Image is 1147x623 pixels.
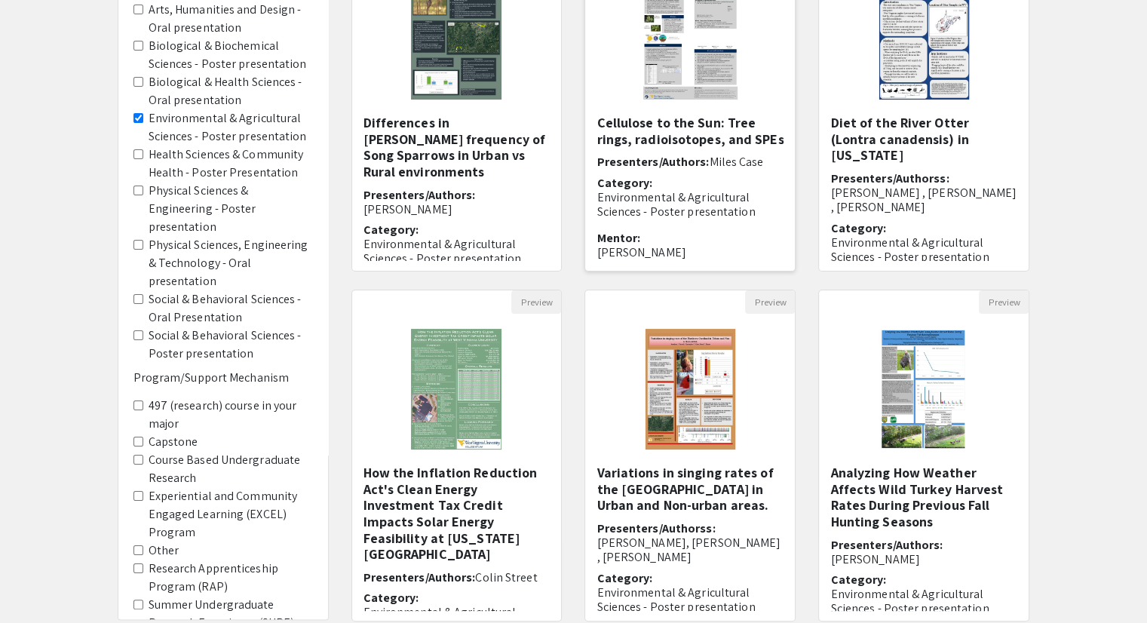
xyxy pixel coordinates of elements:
[830,220,886,236] span: Category:
[830,551,919,567] span: [PERSON_NAME]
[149,451,313,487] label: Course Based Undergraduate Research
[351,290,563,621] div: Open Presentation <p>How the Inflation Reduction Act's Clean Energy Investment Tax Credit Impacts...
[830,235,1017,264] p: Environmental & Agricultural Sciences - Poster presentation
[830,572,886,588] span: Category:
[149,236,313,290] label: Physical Sciences, Engineering & Technology - Oral presentation
[149,1,313,37] label: Arts, Humanities and Design - Oral presentation
[584,290,796,621] div: Open Presentation <p><strong><u>Variations in singing rates of the Northern Cardinal</u><em><u> <...
[597,230,640,246] span: Mentor:
[475,569,537,585] span: Colin Street
[149,37,313,73] label: Biological & Biochemical Sciences - Poster presentation
[133,370,313,385] h6: Program/Support Mechanism
[830,538,1017,566] h6: Presenters/Authors:
[818,290,1029,621] div: Open Presentation <p>Analyzing How Weather Affects Wild Turkey Harvest Rates During Previous Fall...
[363,237,550,265] p: Environmental & Agricultural Sciences - Poster presentation
[597,115,784,147] h5: Cellulose to the Sun: Tree rings, radioisotopes, and SPEs
[149,560,313,596] label: Research Apprenticeship Program (RAP)
[149,542,179,560] label: Other
[979,290,1029,314] button: Preview
[863,314,984,465] img: <p>Analyzing How Weather Affects Wild Turkey Harvest Rates During Previous Fall Hunting Seasons</p>
[363,115,550,180] h5: Differences in [PERSON_NAME] frequency of Song Sparrows in Urban vs Rural environments
[597,570,652,586] span: Category:
[363,570,550,585] h6: Presenters/Authors:
[597,585,784,614] p: Environmental & Agricultural Sciences - Poster presentation
[597,190,784,219] p: Environmental & Agricultural Sciences - Poster presentation
[597,535,781,565] span: [PERSON_NAME], [PERSON_NAME] , [PERSON_NAME]
[597,155,784,169] h6: Presenters/Authors:
[149,290,313,327] label: Social & Behavioral Sciences - Oral Presentation
[149,73,313,109] label: Biological & Health Sciences - Oral presentation
[830,465,1017,529] h5: Analyzing How Weather Affects Wild Turkey Harvest Rates During Previous Fall Hunting Seasons
[363,590,419,606] span: Category:
[149,433,198,451] label: Capstone
[149,182,313,236] label: Physical Sciences & Engineering - Poster presentation
[830,587,1017,615] p: Environmental & Agricultural Sciences - Poster presentation
[597,465,784,514] h5: Variations in singing rates of the [GEOGRAPHIC_DATA] in Urban and Non-urban areas.
[149,109,313,146] label: Environmental & Agricultural Sciences - Poster presentation
[149,397,313,433] label: 497 (research) course in your major
[830,115,1017,164] h5: Diet of the River Otter (Lontra canadensis) in [US_STATE]
[363,201,452,217] span: [PERSON_NAME]
[709,154,763,170] span: Miles Case
[597,175,652,191] span: Category:
[830,185,1017,215] span: [PERSON_NAME] , [PERSON_NAME] , [PERSON_NAME]
[149,146,313,182] label: Health Sciences & Community Health - Poster Presentation
[629,314,753,465] img: <p><strong><u>Variations in singing rates of the Northern Cardinal</u><em><u> </u></em><u>in Urba...
[396,314,517,465] img: <p>How the Inflation Reduction Act's Clean Energy Investment Tax Credit Impacts Solar Energy Feas...
[11,555,64,612] iframe: Chat
[363,465,550,563] h5: How the Inflation Reduction Act's Clean Energy Investment Tax Credit Impacts Solar Energy Feasibi...
[149,327,313,363] label: Social & Behavioral Sciences - Poster presentation
[597,245,784,259] p: [PERSON_NAME]
[149,487,313,542] label: Experiential and Community Engaged Learning (EXCEL) Program
[597,521,784,565] h6: Presenters/Authorss:
[363,222,419,238] span: Category:
[511,290,561,314] button: Preview
[745,290,795,314] button: Preview
[363,188,550,216] h6: Presenters/Authors:
[830,171,1017,215] h6: Presenters/Authorss:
